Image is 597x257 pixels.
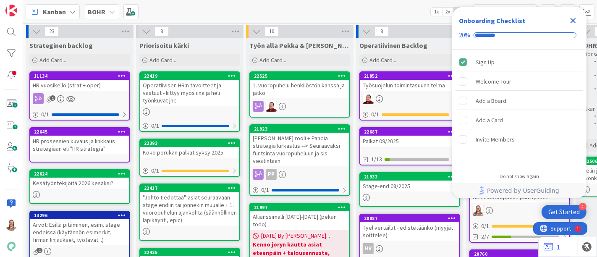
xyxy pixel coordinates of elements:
[459,16,525,26] div: Onboarding Checklist
[456,92,583,110] div: Add a Board is incomplete.
[474,251,569,257] div: 20760
[476,57,495,67] div: Sign Up
[469,183,570,243] a: 21162Henkilöstöoppaan päivityksetIH0/12/7
[476,115,503,125] div: Add a Card
[139,41,189,50] span: Priorisoitu kärki
[442,8,453,16] span: 2x
[474,4,537,19] input: Quick Filter...
[360,215,459,241] div: 20087Tyel vertailut - edistetäänkö (myyjät soittelee)
[144,249,239,255] div: 22425
[250,204,349,211] div: 21997
[140,139,239,147] div: 22393
[456,72,583,91] div: Welcome Tour is incomplete.
[456,183,582,198] a: Powered by UserGuiding
[39,56,66,64] span: Add Card...
[250,211,349,230] div: Allianssimalli [DATE]-[DATE] (pekan todo)
[476,96,506,106] div: Add a Board
[266,169,277,180] div: PP
[88,8,105,16] b: BOHR
[266,101,277,112] img: JS
[30,212,129,219] div: 13296
[250,72,349,98] div: 225251. vuoropuhelu henkilöstön kanssa ja jatko
[30,72,129,80] div: 11134
[500,173,539,180] div: Do not show again
[360,173,459,191] div: 21933Stage-end 08/2025
[452,50,587,168] div: Checklist items
[34,212,129,218] div: 13296
[140,72,239,106] div: 22419Operatiivisen HR:n tavoitteet ja vastuut - liittyy myös iina ja heli työnkuvat jne
[154,26,169,37] span: 8
[250,101,349,112] div: JS
[249,124,350,196] a: 21923[PERSON_NAME] rooli + Pandia strategia kirkastus --> Seuraavaksi funtsinta vuoropuheluun ja ...
[481,222,489,231] span: 0 / 1
[250,169,349,180] div: PP
[30,80,129,91] div: HR vuosikello (strat + oper)
[476,76,511,87] div: Welcome Tour
[250,125,349,166] div: 21923[PERSON_NAME] rooli + Pandia strategia kirkastus --> Seuraavaksi funtsinta vuoropuheluun ja ...
[140,147,239,158] div: Koko porukan palkat syksy 2025
[359,172,460,207] a: 21933Stage-end 08/2025
[261,231,330,240] span: [DATE] By [PERSON_NAME]...
[149,56,176,64] span: Add Card...
[360,109,459,120] div: 0/1
[364,174,459,180] div: 21933
[360,93,459,104] div: JS
[470,221,569,231] div: 0/1
[250,204,349,230] div: 21997Allianssimalli [DATE]-[DATE] (pekan todo)
[5,241,17,252] img: avatar
[359,127,460,165] a: 22687Palkat 09/20251/13
[34,129,129,135] div: 22645
[566,14,580,27] div: Close Checklist
[44,3,46,10] div: 4
[364,129,459,135] div: 22687
[34,171,129,177] div: 22624
[473,205,484,216] img: IH
[264,26,279,37] span: 10
[470,205,569,216] div: IH
[30,109,129,120] div: 0/1
[140,249,239,256] div: 22425
[360,173,459,181] div: 21933
[487,186,559,196] span: Powered by UserGuiding
[144,73,239,79] div: 22419
[250,125,349,133] div: 21923
[371,155,382,164] span: 1/13
[5,5,17,16] img: Visit kanbanzone.com
[30,136,129,154] div: HR prosessien kuvaus ja linkkaus strategiaan eli "HR strategia"
[259,56,286,64] span: Add Card...
[30,219,129,245] div: Arvot: Esillä pitäminen, esim. stage endeissä (käytännön esimerkit, firman linjaukset, työtavat...)
[151,121,159,130] span: 0 / 1
[140,192,239,226] div: "Johto tiedottaa"-asiat seuraavaan stage endiin tai jonnekin muualle + 1. vuoropuhelun ajankohta ...
[456,53,583,71] div: Sign Up is complete.
[369,56,396,64] span: Add Card...
[5,219,17,231] img: IH
[254,73,349,79] div: 22525
[456,111,583,129] div: Add a Card is incomplete.
[456,130,583,149] div: Invite Members is incomplete.
[29,169,130,204] a: 22624Kesätyöntekijöitä 2026 kesäksi?
[250,72,349,80] div: 22525
[359,71,460,121] a: 21852Työsuojelun toimintasuunnitelmaJS0/1
[360,72,459,91] div: 21852Työsuojelun toimintasuunnitelma
[30,170,129,189] div: 22624Kesätyöntekijöitä 2026 kesäksi?
[544,242,560,252] a: 1
[30,128,129,136] div: 22645
[140,165,239,176] div: 0/1
[360,215,459,222] div: 20087
[140,121,239,131] div: 0/1
[481,232,489,241] span: 2/7
[30,128,129,154] div: 22645HR prosessien kuvaus ja linkkaus strategiaan eli "HR strategia"
[459,31,470,39] div: 20%
[140,80,239,106] div: Operatiivisen HR:n tavoitteet ja vastuut - liittyy myös iina ja heli työnkuvat jne
[364,73,459,79] div: 21852
[139,184,240,241] a: 22417"Johto tiedottaa"-asiat seuraavaan stage endiin tai jonnekin muualle + 1. vuoropuhelun ajank...
[374,26,389,37] span: 8
[360,222,459,241] div: Tyel vertailut - edistetäänkö (myyjät soittelee)
[250,185,349,195] div: 0/1
[37,248,42,253] span: 1
[261,186,269,194] span: 0 / 1
[431,8,442,16] span: 1x
[371,110,379,119] span: 0 / 1
[254,205,349,210] div: 21997
[140,184,239,226] div: 22417"Johto tiedottaa"-asiat seuraavaan stage endiin tai jonnekin muualle + 1. vuoropuhelun ajank...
